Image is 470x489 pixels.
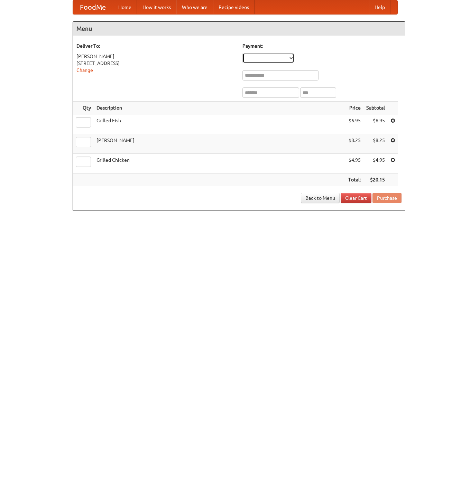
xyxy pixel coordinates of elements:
a: Recipe videos [213,0,255,14]
td: $6.95 [363,114,388,134]
td: Grilled Chicken [94,154,345,173]
h5: Payment: [242,43,402,49]
th: Subtotal [363,102,388,114]
button: Purchase [372,193,402,203]
th: Total: [345,173,363,186]
h4: Menu [73,22,405,36]
h5: Deliver To: [76,43,236,49]
a: Back to Menu [301,193,340,203]
td: $4.95 [345,154,363,173]
td: $8.25 [363,134,388,154]
a: FoodMe [73,0,113,14]
th: $20.15 [363,173,388,186]
a: Who we are [176,0,213,14]
a: Help [369,0,390,14]
td: [PERSON_NAME] [94,134,345,154]
a: How it works [137,0,176,14]
div: [PERSON_NAME] [76,53,236,60]
div: [STREET_ADDRESS] [76,60,236,67]
td: $8.25 [345,134,363,154]
th: Price [345,102,363,114]
a: Home [113,0,137,14]
td: $4.95 [363,154,388,173]
td: $6.95 [345,114,363,134]
a: Change [76,67,93,73]
th: Qty [73,102,94,114]
td: Grilled Fish [94,114,345,134]
a: Clear Cart [341,193,371,203]
th: Description [94,102,345,114]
